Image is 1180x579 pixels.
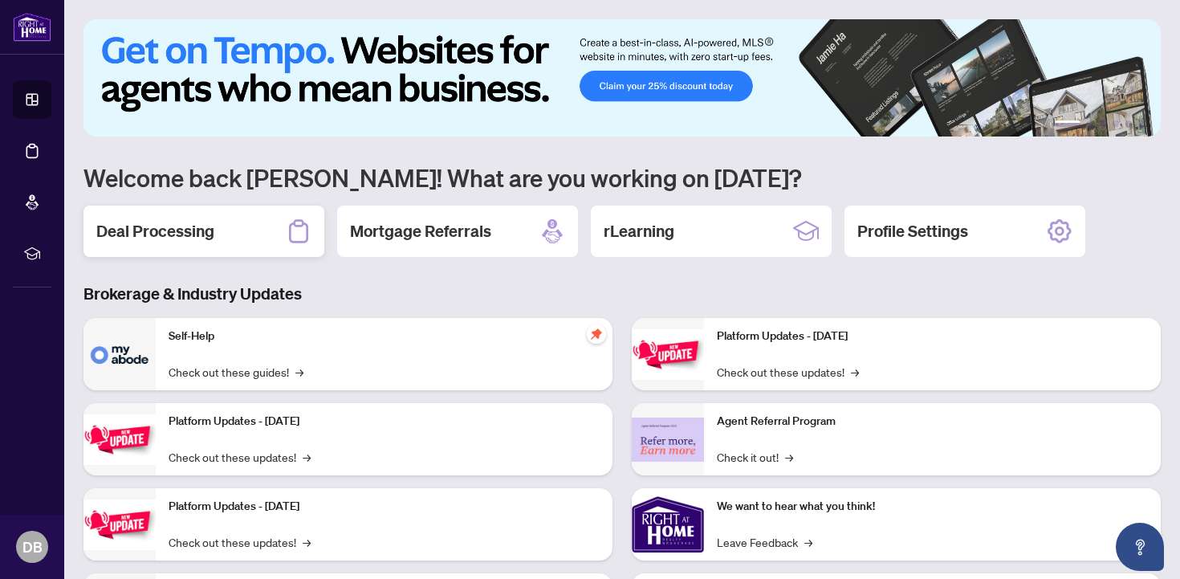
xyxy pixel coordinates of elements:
[1116,523,1164,571] button: Open asap
[1113,120,1119,127] button: 4
[13,12,51,42] img: logo
[169,363,303,381] a: Check out these guides!→
[169,413,600,430] p: Platform Updates - [DATE]
[1125,120,1132,127] button: 5
[717,413,1148,430] p: Agent Referral Program
[83,19,1161,137] img: Slide 0
[717,533,812,551] a: Leave Feedback→
[1100,120,1106,127] button: 3
[22,536,43,558] span: DB
[83,414,156,465] img: Platform Updates - September 16, 2025
[96,220,214,243] h2: Deal Processing
[717,328,1148,345] p: Platform Updates - [DATE]
[83,499,156,550] img: Platform Updates - July 21, 2025
[295,363,303,381] span: →
[1087,120,1093,127] button: 2
[303,533,311,551] span: →
[804,533,812,551] span: →
[169,533,311,551] a: Check out these updates!→
[785,448,793,466] span: →
[632,488,704,561] img: We want to hear what you think!
[632,418,704,462] img: Agent Referral Program
[83,162,1161,193] h1: Welcome back [PERSON_NAME]! What are you working on [DATE]?
[1055,120,1080,127] button: 1
[169,498,600,516] p: Platform Updates - [DATE]
[632,329,704,380] img: Platform Updates - June 23, 2025
[717,363,859,381] a: Check out these updates!→
[717,498,1148,516] p: We want to hear what you think!
[169,328,600,345] p: Self-Help
[83,318,156,390] img: Self-Help
[350,220,491,243] h2: Mortgage Referrals
[851,363,859,381] span: →
[303,448,311,466] span: →
[604,220,674,243] h2: rLearning
[587,324,606,344] span: pushpin
[717,448,793,466] a: Check it out!→
[857,220,968,243] h2: Profile Settings
[83,283,1161,305] h3: Brokerage & Industry Updates
[1138,120,1145,127] button: 6
[169,448,311,466] a: Check out these updates!→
